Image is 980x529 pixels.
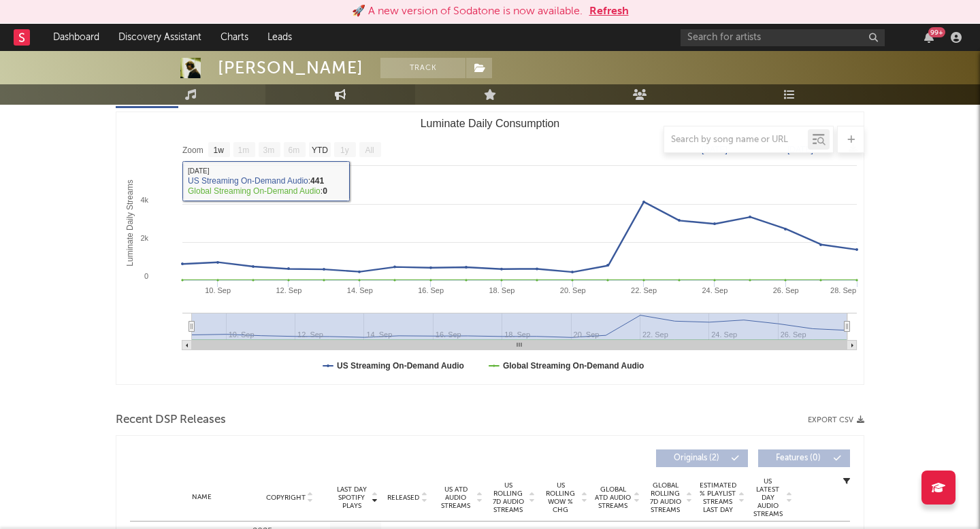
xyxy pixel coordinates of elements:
[387,494,419,502] span: Released
[702,286,728,294] text: 24. Sep
[437,485,474,510] span: US ATD Audio Streams
[418,286,444,294] text: 16. Sep
[830,286,856,294] text: 28. Sep
[157,492,246,502] div: Name
[211,24,258,51] a: Charts
[489,286,514,294] text: 18. Sep
[594,485,632,510] span: Global ATD Audio Streams
[144,272,148,280] text: 0
[758,449,850,467] button: Features(0)
[380,58,465,78] button: Track
[665,454,728,462] span: Originals ( 2 )
[647,481,684,514] span: Global Rolling 7D Audio Streams
[928,27,945,37] div: 99 +
[631,286,657,294] text: 22. Sep
[205,286,231,294] text: 10. Sep
[503,361,644,371] text: Global Streaming On-Demand Audio
[352,3,583,20] div: 🚀 A new version of Sodatone is now available.
[258,24,301,51] a: Leads
[699,481,736,514] span: Estimated % Playlist Streams Last Day
[767,454,830,462] span: Features ( 0 )
[218,58,363,78] div: [PERSON_NAME]
[589,3,629,20] button: Refresh
[924,32,934,43] button: 99+
[808,416,864,424] button: Export CSV
[333,485,370,510] span: Last Day Spotify Plays
[276,286,302,294] text: 12. Sep
[656,449,748,467] button: Originals(2)
[140,196,148,204] text: 4k
[560,286,586,294] text: 20. Sep
[489,481,527,514] span: US Rolling 7D Audio Streams
[116,112,864,384] svg: Luminate Daily Consumption
[44,24,109,51] a: Dashboard
[125,180,135,266] text: Luminate Daily Streams
[109,24,211,51] a: Discovery Assistant
[773,286,799,294] text: 26. Sep
[751,477,784,518] span: US Latest Day Audio Streams
[266,494,306,502] span: Copyright
[664,135,808,146] input: Search by song name or URL
[116,412,226,428] span: Recent DSP Releases
[140,234,148,242] text: 2k
[347,286,373,294] text: 14. Sep
[421,118,560,129] text: Luminate Daily Consumption
[337,361,464,371] text: US Streaming On-Demand Audio
[542,481,579,514] span: US Rolling WoW % Chg
[681,29,885,46] input: Search for artists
